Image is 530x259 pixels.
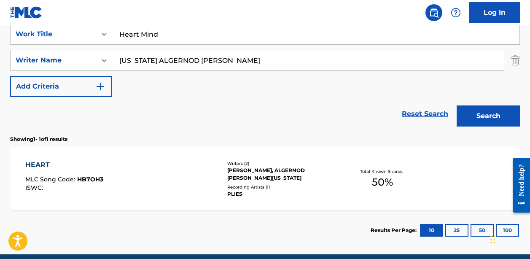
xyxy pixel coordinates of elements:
button: Search [457,105,520,127]
iframe: Resource Center [506,149,530,221]
div: Help [447,4,464,21]
button: 10 [420,224,443,237]
img: help [451,8,461,18]
a: Public Search [425,4,442,21]
img: search [429,8,439,18]
img: 9d2ae6d4665cec9f34b9.svg [95,81,105,92]
p: Results Per Page: [371,227,419,234]
div: Recording Artists ( 1 ) [227,184,340,190]
div: Drag [490,227,495,252]
button: Add Criteria [10,76,112,97]
div: Writers ( 2 ) [227,160,340,167]
iframe: Chat Widget [488,219,530,259]
div: HEART [25,160,103,170]
img: MLC Logo [10,6,43,19]
a: HEARTMLC Song Code:HB7OH3ISWC:Writers (2)[PERSON_NAME], ALGERNOD [PERSON_NAME][US_STATE]Recording... [10,147,520,210]
a: Log In [469,2,520,23]
span: ISWC : [25,184,45,192]
span: 50 % [372,175,393,190]
p: Total Known Shares: [360,168,405,175]
p: Showing 1 - 1 of 1 results [10,135,67,143]
span: HB7OH3 [77,175,103,183]
button: 50 [471,224,494,237]
div: [PERSON_NAME], ALGERNOD [PERSON_NAME][US_STATE] [227,167,340,182]
div: Work Title [16,29,91,39]
img: Delete Criterion [511,50,520,71]
span: MLC Song Code : [25,175,77,183]
div: Writer Name [16,55,91,65]
a: Reset Search [398,105,452,123]
button: 25 [445,224,468,237]
form: Search Form [10,24,520,131]
div: PLIES [227,190,340,198]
